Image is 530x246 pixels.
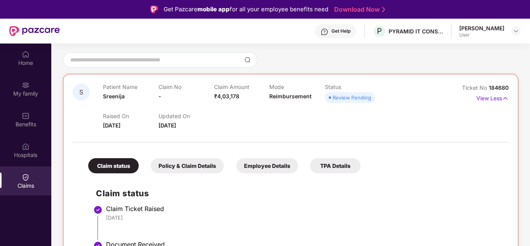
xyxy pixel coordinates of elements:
img: svg+xml;base64,PHN2ZyBpZD0iQ2xhaW0iIHhtbG5zPSJodHRwOi8vd3d3LnczLm9yZy8yMDAwL3N2ZyIgd2lkdGg9IjIwIi... [22,173,30,181]
div: User [459,32,504,38]
p: Claim No [159,84,214,90]
span: Sreenija [103,93,125,99]
img: svg+xml;base64,PHN2ZyBpZD0iQmVuZWZpdHMiIHhtbG5zPSJodHRwOi8vd3d3LnczLm9yZy8yMDAwL3N2ZyIgd2lkdGg9Ij... [22,112,30,120]
img: svg+xml;base64,PHN2ZyBpZD0iU2VhcmNoLTMyeDMyIiB4bWxucz0iaHR0cDovL3d3dy53My5vcmcvMjAwMC9zdmciIHdpZH... [244,57,251,63]
p: Raised On [103,113,159,119]
div: Claim Ticket Raised [106,205,501,213]
div: PYRAMID IT CONSULTING PRIVATE LIMITED [389,28,443,35]
img: svg+xml;base64,PHN2ZyBpZD0iSG9tZSIgeG1sbnM9Imh0dHA6Ly93d3cudzMub3JnLzIwMDAvc3ZnIiB3aWR0aD0iMjAiIG... [22,51,30,58]
span: S [79,89,83,96]
div: TPA Details [310,158,361,173]
p: Status [325,84,380,90]
span: Ticket No [462,84,489,91]
span: - [159,93,161,99]
span: Reimbursement [269,93,312,99]
img: svg+xml;base64,PHN2ZyB3aWR0aD0iMjAiIGhlaWdodD0iMjAiIHZpZXdCb3g9IjAgMCAyMCAyMCIgZmlsbD0ibm9uZSIgeG... [22,81,30,89]
div: Employee Details [236,158,298,173]
p: Patient Name [103,84,159,90]
span: [DATE] [103,122,120,129]
img: svg+xml;base64,PHN2ZyBpZD0iU3RlcC1Eb25lLTMyeDMyIiB4bWxucz0iaHR0cDovL3d3dy53My5vcmcvMjAwMC9zdmciIH... [93,205,103,215]
div: Get Pazcare for all your employee benefits need [164,5,328,14]
p: View Less [476,92,509,103]
p: Updated On [159,113,214,119]
img: svg+xml;base64,PHN2ZyB4bWxucz0iaHR0cDovL3d3dy53My5vcmcvMjAwMC9zdmciIHdpZHRoPSIxNyIgaGVpZ2h0PSIxNy... [502,94,509,103]
span: ₹4,03,178 [214,93,239,99]
div: Claim status [88,158,139,173]
img: Stroke [382,5,385,14]
div: Review Pending [333,94,371,101]
img: Logo [150,5,158,13]
span: [DATE] [159,122,176,129]
strong: mobile app [197,5,230,13]
img: svg+xml;base64,PHN2ZyBpZD0iSG9zcGl0YWxzIiB4bWxucz0iaHR0cDovL3d3dy53My5vcmcvMjAwMC9zdmciIHdpZHRoPS... [22,143,30,150]
div: Get Help [331,28,350,34]
div: [PERSON_NAME] [459,24,504,32]
div: [DATE] [106,214,501,221]
p: Mode [269,84,325,90]
a: Download Now [334,5,383,14]
span: 184680 [489,84,509,91]
span: P [377,26,382,36]
div: Policy & Claim Details [151,158,224,173]
img: New Pazcare Logo [9,26,60,36]
img: svg+xml;base64,PHN2ZyBpZD0iRHJvcGRvd24tMzJ4MzIiIHhtbG5zPSJodHRwOi8vd3d3LnczLm9yZy8yMDAwL3N2ZyIgd2... [513,28,519,34]
img: svg+xml;base64,PHN2ZyBpZD0iSGVscC0zMngzMiIgeG1sbnM9Imh0dHA6Ly93d3cudzMub3JnLzIwMDAvc3ZnIiB3aWR0aD... [321,28,328,36]
h2: Claim status [96,187,501,200]
p: Claim Amount [214,84,270,90]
